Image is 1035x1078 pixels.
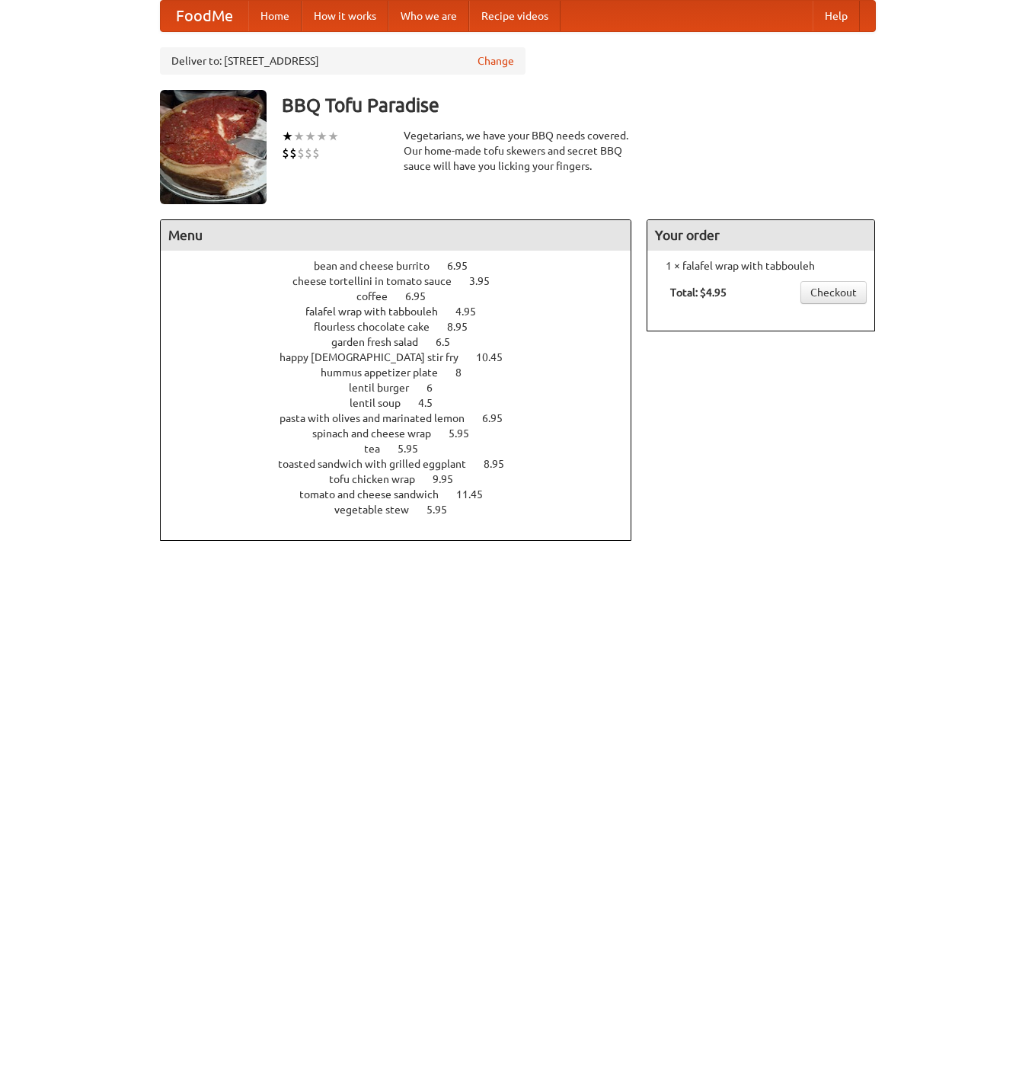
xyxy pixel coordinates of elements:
[329,473,481,485] a: tofu chicken wrap 9.95
[282,90,876,120] h3: BBQ Tofu Paradise
[312,427,497,440] a: spinach and cheese wrap 5.95
[302,1,388,31] a: How it works
[449,427,484,440] span: 5.95
[469,275,505,287] span: 3.95
[478,53,514,69] a: Change
[160,47,525,75] div: Deliver to: [STREET_ADDRESS]
[305,145,312,162] li: $
[321,366,453,379] span: hummus appetizer plate
[314,321,496,333] a: flourless chocolate cake 8.95
[349,382,424,394] span: lentil burger
[280,351,531,363] a: happy [DEMOGRAPHIC_DATA] stir fry 10.45
[282,128,293,145] li: ★
[456,488,498,501] span: 11.45
[280,412,480,424] span: pasta with olives and marinated lemon
[329,473,430,485] span: tofu chicken wrap
[305,128,316,145] li: ★
[278,458,532,470] a: toasted sandwich with grilled eggplant 8.95
[305,305,504,318] a: falafel wrap with tabbouleh 4.95
[312,427,446,440] span: spinach and cheese wrap
[655,258,867,273] li: 1 × falafel wrap with tabbouleh
[388,1,469,31] a: Who we are
[398,443,433,455] span: 5.95
[299,488,454,501] span: tomato and cheese sandwich
[314,260,445,272] span: bean and cheese burrito
[455,305,491,318] span: 4.95
[356,290,403,302] span: coffee
[813,1,860,31] a: Help
[331,336,478,348] a: garden fresh salad 6.5
[356,290,454,302] a: coffee 6.95
[447,260,483,272] span: 6.95
[364,443,446,455] a: tea 5.95
[293,128,305,145] li: ★
[455,366,477,379] span: 8
[314,321,445,333] span: flourless chocolate cake
[433,473,468,485] span: 9.95
[484,458,519,470] span: 8.95
[670,286,727,299] b: Total: $4.95
[305,305,453,318] span: falafel wrap with tabbouleh
[426,382,448,394] span: 6
[405,290,441,302] span: 6.95
[280,351,474,363] span: happy [DEMOGRAPHIC_DATA] stir fry
[297,145,305,162] li: $
[334,504,424,516] span: vegetable stew
[161,220,631,251] h4: Menu
[282,145,289,162] li: $
[349,382,461,394] a: lentil burger 6
[331,336,433,348] span: garden fresh salad
[292,275,518,287] a: cheese tortellini in tomato sauce 3.95
[418,397,448,409] span: 4.5
[647,220,874,251] h4: Your order
[447,321,483,333] span: 8.95
[364,443,395,455] span: tea
[476,351,518,363] span: 10.45
[312,145,320,162] li: $
[316,128,327,145] li: ★
[160,90,267,204] img: angular.jpg
[314,260,496,272] a: bean and cheese burrito 6.95
[248,1,302,31] a: Home
[161,1,248,31] a: FoodMe
[482,412,518,424] span: 6.95
[321,366,490,379] a: hummus appetizer plate 8
[299,488,511,501] a: tomato and cheese sandwich 11.45
[469,1,561,31] a: Recipe videos
[426,504,462,516] span: 5.95
[800,281,867,304] a: Checkout
[350,397,416,409] span: lentil soup
[334,504,475,516] a: vegetable stew 5.95
[289,145,297,162] li: $
[292,275,467,287] span: cheese tortellini in tomato sauce
[350,397,461,409] a: lentil soup 4.5
[280,412,531,424] a: pasta with olives and marinated lemon 6.95
[436,336,465,348] span: 6.5
[278,458,481,470] span: toasted sandwich with grilled eggplant
[327,128,339,145] li: ★
[404,128,632,174] div: Vegetarians, we have your BBQ needs covered. Our home-made tofu skewers and secret BBQ sauce will...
